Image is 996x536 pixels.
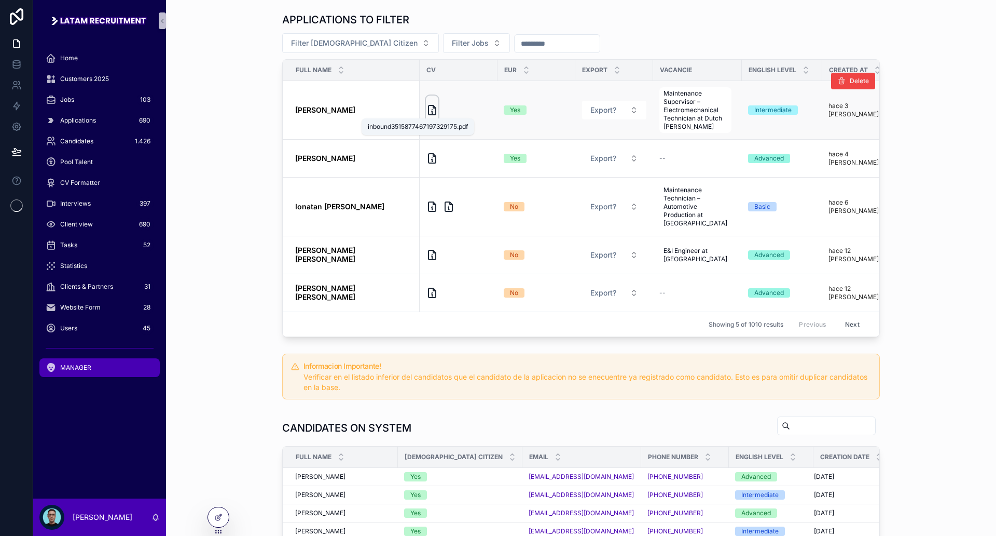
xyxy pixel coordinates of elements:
[510,250,518,260] div: No
[60,283,113,291] span: Clients & Partners
[39,49,160,68] a: Home
[39,70,160,88] a: Customers 2025
[295,509,392,517] a: [PERSON_NAME]
[404,508,516,518] a: Yes
[647,491,703,499] a: [PHONE_NUMBER]
[741,508,771,518] div: Advanced
[660,66,692,74] span: vacancie
[140,322,154,334] div: 45
[296,453,331,461] span: Full Name
[529,473,634,481] a: [EMAIL_ADDRESS][DOMAIN_NAME]
[659,289,666,297] span: --
[404,527,516,536] a: Yes
[590,288,616,298] span: Export?
[647,527,723,535] a: [PHONE_NUMBER]
[33,42,166,391] div: scrollable content
[814,491,834,499] span: [DATE]
[828,198,894,215] p: hace 6 [PERSON_NAME]
[814,491,890,499] a: [DATE]
[749,66,796,74] span: English level
[404,490,516,500] a: Yes
[404,472,516,481] a: Yes
[60,220,93,229] span: Client view
[295,473,345,481] span: [PERSON_NAME]
[132,135,154,148] div: 1.426
[295,527,345,535] span: [PERSON_NAME]
[39,277,160,296] a: Clients & Partners31
[282,12,409,27] h1: APPLICATIONS TO FILTER
[754,288,784,298] div: Advanced
[39,132,160,151] a: Candidates1.426
[529,491,635,499] a: [EMAIL_ADDRESS][DOMAIN_NAME]
[529,453,548,461] span: Email
[754,154,784,163] div: Advanced
[814,509,834,517] span: [DATE]
[741,490,779,500] div: Intermediate
[647,473,723,481] a: [PHONE_NUMBER]
[590,250,616,260] span: Export?
[582,101,646,119] button: Select Button
[140,301,154,314] div: 28
[60,179,100,187] span: CV Formatter
[295,202,384,211] strong: Ionatan [PERSON_NAME]
[295,284,357,301] strong: [PERSON_NAME] [PERSON_NAME]
[582,246,646,264] button: Select Button
[709,320,783,329] span: Showing 5 of 1010 results
[39,111,160,130] a: Applications690
[282,421,411,435] h1: CANDIDATES ON SYSTEM
[510,154,520,163] div: Yes
[529,509,634,517] a: [EMAIL_ADDRESS][DOMAIN_NAME]
[754,250,784,260] div: Advanced
[820,453,869,461] span: Creation date
[510,105,520,115] div: Yes
[60,262,87,270] span: Statistics
[735,508,807,518] a: Advanced
[754,202,770,211] div: Basic
[735,490,807,500] a: Intermediate
[735,527,807,536] a: Intermediate
[39,298,160,317] a: Website Form28
[137,93,154,106] div: 103
[295,473,392,481] a: [PERSON_NAME]
[296,66,331,74] span: Full name
[754,105,792,115] div: Intermediate
[282,33,439,53] button: Select Button
[647,473,703,481] a: [PHONE_NUMBER]
[60,54,78,62] span: Home
[60,199,91,208] span: Interviews
[510,288,518,298] div: No
[831,73,875,89] button: Delete
[590,153,616,164] span: Export?
[582,284,646,302] button: Select Button
[39,358,160,377] a: MANAGER
[452,38,489,48] span: Filter Jobs
[814,473,890,481] a: [DATE]
[828,150,894,167] p: hace 4 [PERSON_NAME]
[39,319,160,338] a: Users45
[828,102,894,118] p: hace 3 [PERSON_NAME]
[814,509,890,517] a: [DATE]
[295,246,357,263] strong: [PERSON_NAME] [PERSON_NAME]
[60,116,96,125] span: Applications
[60,96,74,104] span: Jobs
[39,236,160,254] a: Tasks52
[663,247,727,263] span: E&I Engineer at [GEOGRAPHIC_DATA]
[140,239,154,251] div: 52
[39,90,160,109] a: Jobs103
[590,105,616,115] span: Export?
[659,154,666,163] span: --
[582,66,607,74] span: Export
[60,303,101,312] span: Website Form
[295,527,392,535] a: [PERSON_NAME]
[60,364,91,372] span: MANAGER
[295,491,392,499] a: [PERSON_NAME]
[663,186,727,227] span: Maintenance Technician – Automotive Production at [GEOGRAPHIC_DATA]
[410,490,421,500] div: Yes
[60,75,109,83] span: Customers 2025
[504,66,517,74] span: Eur
[443,33,510,53] button: Select Button
[60,324,77,332] span: Users
[735,472,807,481] a: Advanced
[295,154,355,163] strong: [PERSON_NAME]
[828,247,894,263] p: hace 12 [PERSON_NAME]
